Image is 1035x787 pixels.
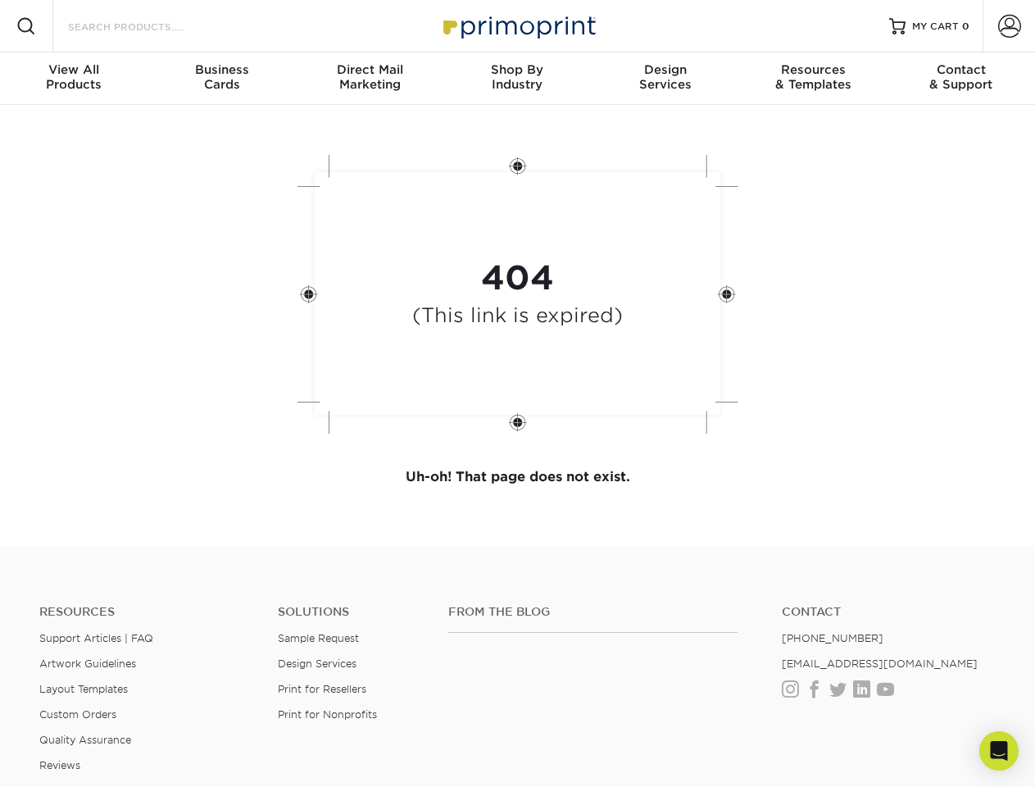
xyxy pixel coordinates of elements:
[962,20,969,32] span: 0
[406,469,630,484] strong: Uh-oh! That page does not exist.
[148,52,295,105] a: BusinessCards
[739,62,887,77] span: Resources
[436,8,600,43] img: Primoprint
[782,657,978,670] a: [EMAIL_ADDRESS][DOMAIN_NAME]
[481,258,554,298] strong: 404
[39,657,136,670] a: Artwork Guidelines
[39,632,153,644] a: Support Articles | FAQ
[39,605,253,619] h4: Resources
[443,62,591,77] span: Shop By
[887,52,1035,105] a: Contact& Support
[278,632,359,644] a: Sample Request
[592,62,739,77] span: Design
[782,605,996,619] a: Contact
[887,62,1035,77] span: Contact
[278,657,356,670] a: Design Services
[296,62,443,77] span: Direct Mail
[912,20,959,34] span: MY CART
[592,62,739,92] div: Services
[66,16,226,36] input: SEARCH PRODUCTS.....
[148,62,295,77] span: Business
[592,52,739,105] a: DesignServices
[443,62,591,92] div: Industry
[448,605,738,619] h4: From the Blog
[296,62,443,92] div: Marketing
[979,731,1019,771] div: Open Intercom Messenger
[739,52,887,105] a: Resources& Templates
[887,62,1035,92] div: & Support
[278,605,424,619] h4: Solutions
[412,304,623,328] h4: (This link is expired)
[739,62,887,92] div: & Templates
[148,62,295,92] div: Cards
[782,632,883,644] a: [PHONE_NUMBER]
[296,52,443,105] a: Direct MailMarketing
[443,52,591,105] a: Shop ByIndustry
